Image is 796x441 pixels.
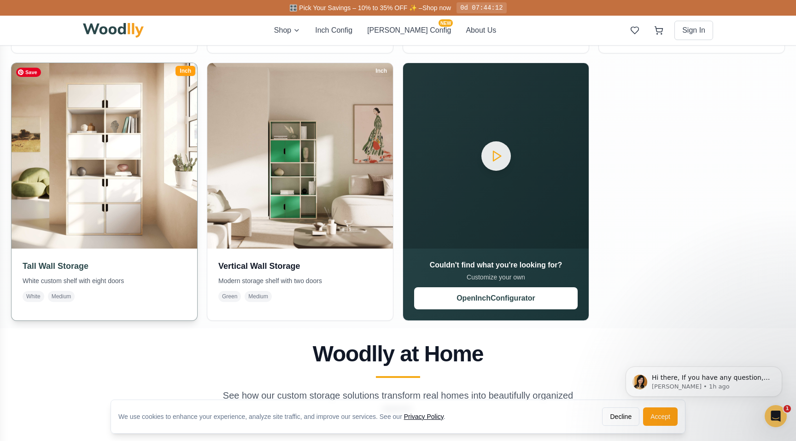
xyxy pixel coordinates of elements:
[466,25,496,36] button: About Us
[422,4,451,12] a: Shop now
[221,389,575,415] p: See how our custom storage solutions transform real homes into beautifully organized spaces.
[274,25,300,36] button: Shop
[218,260,382,273] h3: Vertical Wall Storage
[602,407,639,426] button: Decline
[176,66,195,76] div: Inch
[315,25,352,36] button: Inch Config
[48,291,75,302] span: Medium
[87,343,709,365] h2: Woodlly at Home
[7,58,202,253] img: Tall Wall Storage
[83,23,144,38] img: Woodlly
[404,413,444,420] a: Privacy Policy
[218,276,382,285] p: Modern storage shelf with two doors
[457,2,506,13] div: 0d 07:44:12
[367,25,451,36] button: [PERSON_NAME] ConfigNEW
[612,347,796,416] iframe: Intercom notifications message
[414,287,578,309] button: OpenInchConfigurator
[643,407,678,426] button: Accept
[118,412,453,421] div: We use cookies to enhance your experience, analyze site traffic, and improve our services. See our .
[289,4,422,12] span: 🎛️ Pick Your Savings – 10% to 35% OFF ✨ –
[371,66,391,76] div: Inch
[23,260,186,273] h3: Tall Wall Storage
[439,19,453,27] span: NEW
[674,21,713,40] button: Sign In
[784,405,791,412] span: 1
[765,405,787,427] iframe: Intercom live chat
[218,291,241,302] span: Green
[23,291,44,302] span: White
[23,276,186,285] p: White custom shelf with eight doors
[414,260,578,271] h3: Couldn't find what you're looking for?
[245,291,272,302] span: Medium
[16,68,41,77] span: Save
[414,273,578,282] p: Customize your own
[207,63,393,249] img: Vertical Wall Storage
